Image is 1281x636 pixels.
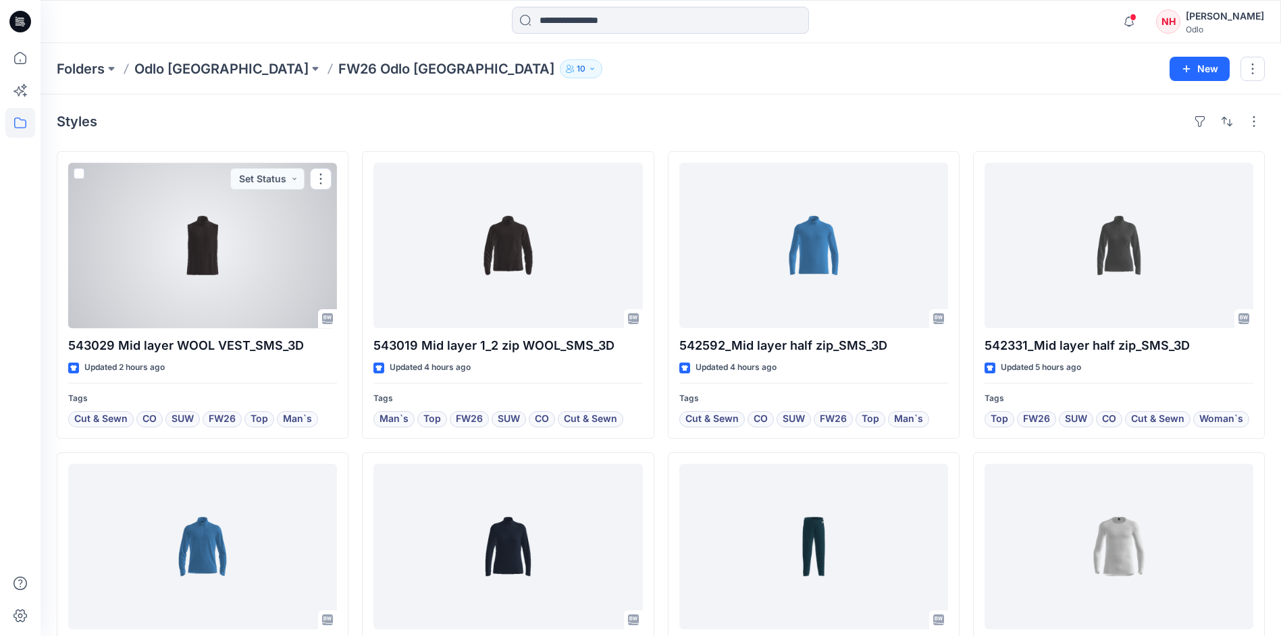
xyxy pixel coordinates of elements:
span: Top [991,411,1008,427]
span: FW26 [1023,411,1050,427]
span: Cut & Sewn [564,411,617,427]
span: Top [251,411,268,427]
a: 159102_BL TOP crew neck ls_SMS_3D [985,464,1253,629]
a: 542331_Mid layer half zip_SMS_3D [985,163,1253,328]
div: NH [1156,9,1180,34]
div: [PERSON_NAME] [1186,8,1264,24]
span: Top [423,411,441,427]
span: CO [142,411,157,427]
p: Tags [985,392,1253,406]
p: Tags [68,392,337,406]
h4: Styles [57,113,97,130]
a: 543019 Mid layer 1_2 zip WOOL_SMS_3D [373,163,642,328]
span: Cut & Sewn [74,411,128,427]
span: SUW [1065,411,1087,427]
a: 542591_Mid layer half zip_SMS_3D [373,464,642,629]
a: Odlo [GEOGRAPHIC_DATA] [134,59,309,78]
span: Man`s [380,411,409,427]
p: FW26 Odlo [GEOGRAPHIC_DATA] [338,59,554,78]
span: FW26 [456,411,483,427]
button: New [1170,57,1230,81]
p: Updated 2 hours ago [84,361,165,375]
p: 543019 Mid layer 1_2 zip WOOL_SMS_3D [373,336,642,355]
span: Cut & Sewn [1131,411,1184,427]
span: SUW [172,411,194,427]
p: 542331_Mid layer half zip_SMS_3D [985,336,1253,355]
a: 542332_Mid layer half zip_SMS_3D [68,464,337,629]
p: 542592_Mid layer half zip_SMS_3D [679,336,948,355]
span: FW26 [209,411,236,427]
p: Updated 5 hours ago [1001,361,1081,375]
a: 542592_Mid layer half zip_SMS_3D [679,163,948,328]
p: Tags [373,392,642,406]
p: 10 [577,61,585,76]
span: Top [862,411,879,427]
span: Man`s [894,411,923,427]
div: Odlo [1186,24,1264,34]
span: CO [1102,411,1116,427]
span: SUW [498,411,520,427]
p: 543029 Mid layer WOOL VEST_SMS_3D [68,336,337,355]
span: SUW [783,411,805,427]
button: 10 [560,59,602,78]
span: Man`s [283,411,312,427]
span: Woman`s [1199,411,1243,427]
p: Updated 4 hours ago [696,361,777,375]
span: Cut & Sewn [685,411,739,427]
a: Folders [57,59,105,78]
p: Tags [679,392,948,406]
a: 543029 Mid layer WOOL VEST_SMS_3D [68,163,337,328]
p: Updated 4 hours ago [390,361,471,375]
span: CO [754,411,768,427]
a: 159589_BL bottom long_Quilted kids_SMS_3D [679,464,948,629]
span: FW26 [820,411,847,427]
span: CO [535,411,549,427]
